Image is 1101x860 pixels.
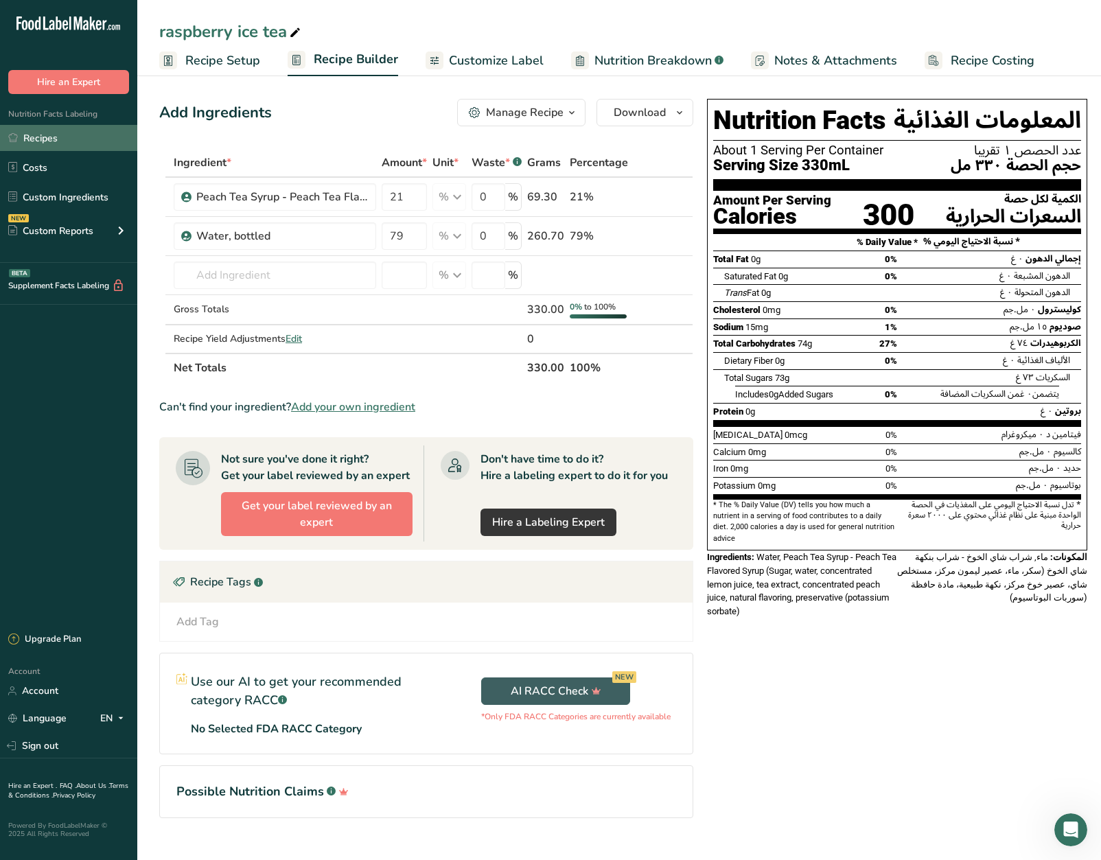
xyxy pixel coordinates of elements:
button: Hire an Expert [8,70,129,94]
span: Dietary Fiber [724,356,773,366]
span: ٠ غ [1011,249,1023,268]
div: Gross Totals [174,302,376,316]
span: Potassium [713,480,756,491]
span: بوتاسيوم [1050,476,1081,495]
a: Terms & Conditions . [8,781,128,800]
div: Add Tag [176,614,219,630]
span: 0g [778,271,788,281]
div: % نسبة الاحتياج اليومي * [923,235,1081,249]
h1: Possible Nutrition Claims [176,782,676,801]
span: ١٥ مل.جم [1010,317,1047,336]
span: Total Fat [713,254,749,264]
span: Ingredient [174,154,231,171]
a: Hire a Labeling Expert [480,509,616,536]
a: Recipe Setup [159,45,260,76]
div: 260.70 [527,228,564,244]
p: Use our AI to get your recommended category RACC [191,673,410,710]
span: 74g [798,338,812,349]
div: EN [100,710,129,727]
button: Manage Recipe [457,99,586,126]
span: Sodium [713,322,743,332]
div: NEW [8,214,29,222]
span: 15mg [745,322,768,332]
div: Peach Tea Syrup - Peach Tea Flavoured Syrup [196,189,368,205]
span: 0% [885,389,897,399]
span: يتضمن من السكريات المضافة [940,384,1059,404]
div: % Daily Value * [713,235,918,249]
span: Saturated Fat [724,271,776,281]
span: ٠ مل.جم [1004,300,1036,319]
span: Notes & Attachments [774,51,897,70]
span: 0g [751,254,761,264]
span: 0g [769,389,778,399]
a: Notes & Attachments [751,45,897,76]
div: Recipe Tags [160,561,693,603]
a: FAQ . [60,781,76,791]
span: حديد [1063,458,1081,478]
span: ٠ مل.جم [1019,442,1052,461]
div: Waste [472,154,522,171]
div: Can't find your ingredient? [159,399,693,415]
span: 0mg [730,463,748,474]
span: to 100% [584,301,616,312]
span: 0g [761,288,771,298]
p: *Only FDA RACC Categories are currently available [481,710,671,723]
div: Not sure you've done it right? Get your label reviewed by an expert [221,451,410,484]
span: إجمالي الدهون [1025,249,1081,268]
div: About 1 Serving Per Container [713,143,1081,157]
a: About Us . [76,781,109,791]
span: Total Carbohydrates [713,338,796,349]
span: المكونات: [1050,552,1087,562]
span: ٠ غ [1000,283,1012,302]
input: Add Ingredient [174,262,376,289]
a: Nutrition Breakdown [571,45,723,76]
a: Recipe Builder [288,44,398,77]
span: 0mg [763,305,780,315]
button: Get your label reviewed by an expert [221,492,413,536]
span: ٠ غ [1041,402,1053,421]
span: 0% [885,305,897,315]
span: 0g [745,406,755,417]
span: ٠ غ [1003,351,1015,370]
span: Edit [286,332,302,345]
span: حجم الحصة ٣٣٠ مل [951,157,1081,174]
span: Customize Label [449,51,544,70]
button: AI RACC Check NEW [481,677,630,705]
span: الألياف الغذائية [1017,351,1070,370]
div: 21% [570,189,628,205]
div: * The % Daily Value (DV) tells you how much a nutrient in a serving of food contributes to a dail... [713,500,897,545]
i: Trans [724,288,747,298]
span: Cholesterol [713,305,761,315]
span: ٧٣ غ [1016,368,1034,387]
span: كالسيوم [1054,442,1081,461]
div: Upgrade Plan [8,633,81,647]
span: 0% [885,480,897,491]
div: 0 [527,331,564,347]
button: Download [596,99,693,126]
a: Language [8,706,67,730]
span: الدهون المتحولة [1015,283,1070,302]
span: 0% [885,447,897,457]
div: Water, bottled [196,228,368,244]
span: فيتامين د [1046,425,1081,444]
span: عدد الحصص ١ تقريبا [974,143,1081,157]
a: Recipe Costing [925,45,1034,76]
p: No Selected FDA RACC Category [191,721,362,737]
h1: Nutrition Facts [713,105,1081,141]
span: Download [614,104,666,121]
span: Unit [432,154,459,171]
span: ٠ مل.جم [1029,458,1061,478]
span: 27% [879,338,897,349]
div: Custom Reports [8,224,93,238]
span: 73g [775,373,789,383]
span: بروتين [1055,402,1081,421]
div: Add Ingredients [159,102,272,124]
span: Fat [724,288,759,298]
div: Amount Per Serving [713,194,831,226]
span: Water, Peach Tea Syrup - Peach Tea Flavored Syrup (Sugar, water, concentrated lemon juice, tea ex... [707,552,896,616]
span: ٠ غ [999,266,1012,286]
span: الكربوهيدرات [1030,334,1081,353]
a: Privacy Policy [53,791,95,800]
div: raspberry ice tea [159,19,303,44]
span: Includes Added Sugars [735,389,833,399]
